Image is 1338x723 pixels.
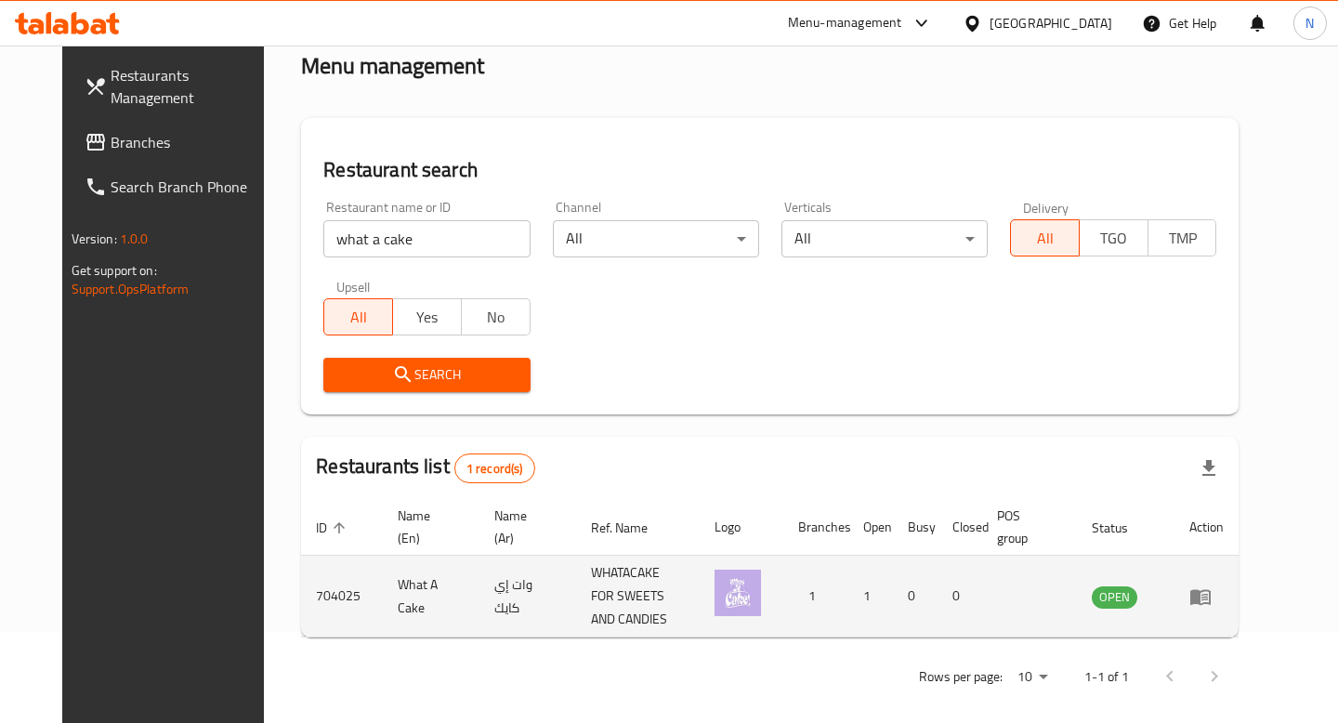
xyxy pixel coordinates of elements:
span: ID [316,517,351,539]
span: Yes [400,304,454,331]
th: Branches [783,499,848,556]
span: Name (En) [398,505,457,549]
td: 1 [848,556,893,638]
span: POS group [997,505,1055,549]
th: Closed [938,499,982,556]
button: Yes [392,298,462,335]
td: What A Cake [383,556,479,638]
div: Menu [1189,585,1224,608]
td: 0 [938,556,982,638]
td: وات إي كايك [479,556,576,638]
th: Logo [700,499,783,556]
div: Export file [1187,446,1231,491]
div: All [553,220,759,257]
span: TGO [1087,225,1141,252]
th: Open [848,499,893,556]
button: TGO [1079,219,1148,256]
th: Action [1174,499,1239,556]
button: No [461,298,531,335]
span: 1.0.0 [120,227,149,251]
th: Busy [893,499,938,556]
span: Name (Ar) [494,505,554,549]
span: All [332,304,386,331]
p: Rows per page: [919,665,1003,689]
table: enhanced table [301,499,1239,638]
span: Search Branch Phone [111,176,270,198]
div: Rows per page: [1010,664,1055,691]
div: Total records count [454,454,535,483]
button: All [1010,219,1080,256]
button: Search [323,358,530,392]
span: Get support on: [72,258,157,283]
span: No [469,304,523,331]
span: OPEN [1092,586,1137,608]
span: Restaurants Management [111,64,270,109]
span: Ref. Name [591,517,672,539]
td: 0 [893,556,938,638]
span: Version: [72,227,117,251]
a: Support.OpsPlatform [72,277,190,301]
span: N [1305,13,1314,33]
input: Search for restaurant name or ID.. [323,220,530,257]
button: All [323,298,393,335]
label: Delivery [1023,201,1069,214]
a: Search Branch Phone [70,164,285,209]
span: 1 record(s) [455,460,534,478]
p: 1-1 of 1 [1084,665,1129,689]
label: Upsell [336,280,371,293]
div: All [781,220,988,257]
img: What A Cake [715,570,761,616]
td: 1 [783,556,848,638]
button: TMP [1148,219,1217,256]
a: Restaurants Management [70,53,285,120]
span: Status [1092,517,1152,539]
div: [GEOGRAPHIC_DATA] [990,13,1112,33]
span: Branches [111,131,270,153]
h2: Restaurant search [323,156,1216,184]
span: Search [338,363,515,387]
h2: Menu management [301,51,484,81]
a: Branches [70,120,285,164]
span: All [1018,225,1072,252]
h2: Restaurants list [316,453,534,483]
td: 704025 [301,556,383,638]
span: TMP [1156,225,1210,252]
div: Menu-management [788,12,902,34]
td: WHATACAKE FOR SWEETS AND CANDIES [576,556,700,638]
